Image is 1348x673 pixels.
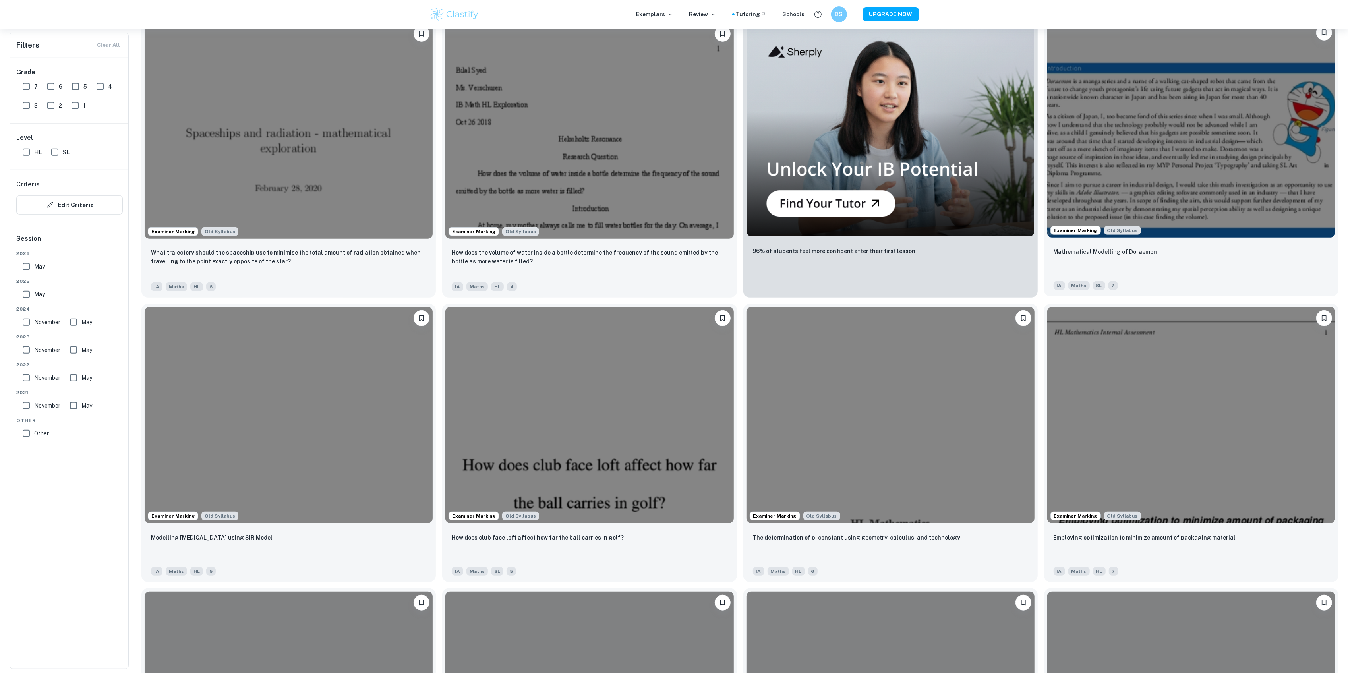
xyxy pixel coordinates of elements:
span: Examiner Marking [148,512,198,520]
p: How does club face loft affect how far the ball carries in golf? [452,533,624,542]
span: HL [792,567,805,576]
a: Examiner MarkingAlthough this IA is written for the old math syllabus (last exam in November 2020... [1044,304,1338,582]
button: Bookmark [715,595,731,611]
h6: Filters [16,40,39,51]
span: 2022 [16,361,123,368]
a: Examiner MarkingAlthough this IA is written for the old math syllabus (last exam in November 2020... [141,304,436,582]
span: 4 [108,82,112,91]
button: Bookmark [1015,310,1031,326]
span: November [34,346,60,354]
span: IA [452,567,463,576]
span: 5 [206,567,216,576]
h6: DS [834,10,843,19]
span: Examiner Marking [750,512,800,520]
p: Exemplars [636,10,673,19]
button: Help and Feedback [811,8,825,21]
button: Bookmark [1316,25,1332,41]
span: Examiner Marking [1051,227,1100,234]
p: How does the volume of water inside a bottle determine the frequency of the sound emitted by the ... [452,248,727,266]
span: Examiner Marking [148,228,198,235]
span: Maths [466,567,488,576]
a: Tutoring [736,10,767,19]
span: IA [452,282,463,291]
span: HL [34,148,42,157]
a: Schools [783,10,805,19]
span: HL [1093,567,1106,576]
div: Although this IA is written for the old math syllabus (last exam in November 2020), the current I... [201,512,238,520]
span: 2021 [16,389,123,396]
span: Old Syllabus [201,512,238,520]
span: Old Syllabus [1104,512,1141,520]
a: Examiner MarkingAlthough this IA is written for the old math syllabus (last exam in November 2020... [1044,19,1338,298]
div: Although this IA is written for the old math syllabus (last exam in November 2020), the current I... [803,512,840,520]
span: 3 [34,101,38,110]
span: May [81,373,92,382]
p: Mathematical Modelling of Doraemon [1054,248,1157,256]
button: Edit Criteria [16,195,123,215]
span: 7 [34,82,38,91]
p: Modelling COVID 19 using SIR Model [151,533,273,542]
span: May [81,401,92,410]
span: Maths [1068,281,1090,290]
span: SL [491,567,503,576]
span: 2024 [16,306,123,313]
span: HL [491,282,504,291]
span: November [34,401,60,410]
h6: Criteria [16,180,40,189]
span: 2 [59,101,62,110]
span: November [34,373,60,382]
h6: Session [16,234,123,250]
button: Bookmark [414,595,429,611]
button: UPGRADE NOW [863,7,919,21]
div: Although this IA is written for the old math syllabus (last exam in November 2020), the current I... [502,227,539,236]
img: Maths IA example thumbnail: How does club face loft affect how far t [445,307,733,523]
span: Examiner Marking [1051,512,1100,520]
img: Maths IA example thumbnail: Mathematical Modelling of Doraemon [1047,21,1335,238]
h6: Grade [16,68,123,77]
button: DS [831,6,847,22]
a: Examiner MarkingAlthough this IA is written for the old math syllabus (last exam in November 2020... [141,19,436,298]
span: November [34,318,60,327]
button: Bookmark [1316,595,1332,611]
button: Bookmark [715,26,731,42]
img: Maths IA example thumbnail: Modelling COVID 19 using SIR Model [145,307,433,523]
span: 5 [83,82,87,91]
a: Examiner MarkingAlthough this IA is written for the old math syllabus (last exam in November 2020... [442,304,737,582]
span: 7 [1109,567,1118,576]
a: Thumbnail96% of students feel more confident after their first lesson [743,19,1038,298]
span: Other [34,429,49,438]
span: 7 [1108,281,1118,290]
a: Examiner MarkingAlthough this IA is written for the old math syllabus (last exam in November 2020... [743,304,1038,582]
span: Maths [166,567,187,576]
span: Old Syllabus [502,227,539,236]
p: Review [689,10,716,19]
span: Maths [1068,567,1090,576]
span: Maths [466,282,488,291]
span: May [81,346,92,354]
span: 2023 [16,333,123,340]
div: Although this IA is written for the old math syllabus (last exam in November 2020), the current I... [201,227,238,236]
a: Examiner MarkingAlthough this IA is written for the old math syllabus (last exam in November 2020... [442,19,737,298]
span: Examiner Marking [449,512,499,520]
span: 4 [507,282,517,291]
span: Old Syllabus [1104,226,1141,235]
img: Maths IA example thumbnail: The determination of pi constant using g [747,307,1035,523]
span: Maths [768,567,789,576]
span: IA [151,282,162,291]
span: Examiner Marking [449,228,499,235]
img: Clastify logo [429,6,480,22]
p: The determination of pi constant using geometry, calculus, and technology [753,533,961,542]
h6: Level [16,133,123,143]
div: Although this IA is written for the old math syllabus (last exam in November 2020), the current I... [502,512,539,520]
button: Bookmark [715,310,731,326]
span: 6 [59,82,62,91]
p: 96% of students feel more confident after their first lesson [753,247,916,255]
span: SL [63,148,70,157]
button: Bookmark [1015,595,1031,611]
span: 2025 [16,278,123,285]
span: 1 [83,101,85,110]
span: May [34,262,45,271]
span: Old Syllabus [502,512,539,520]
